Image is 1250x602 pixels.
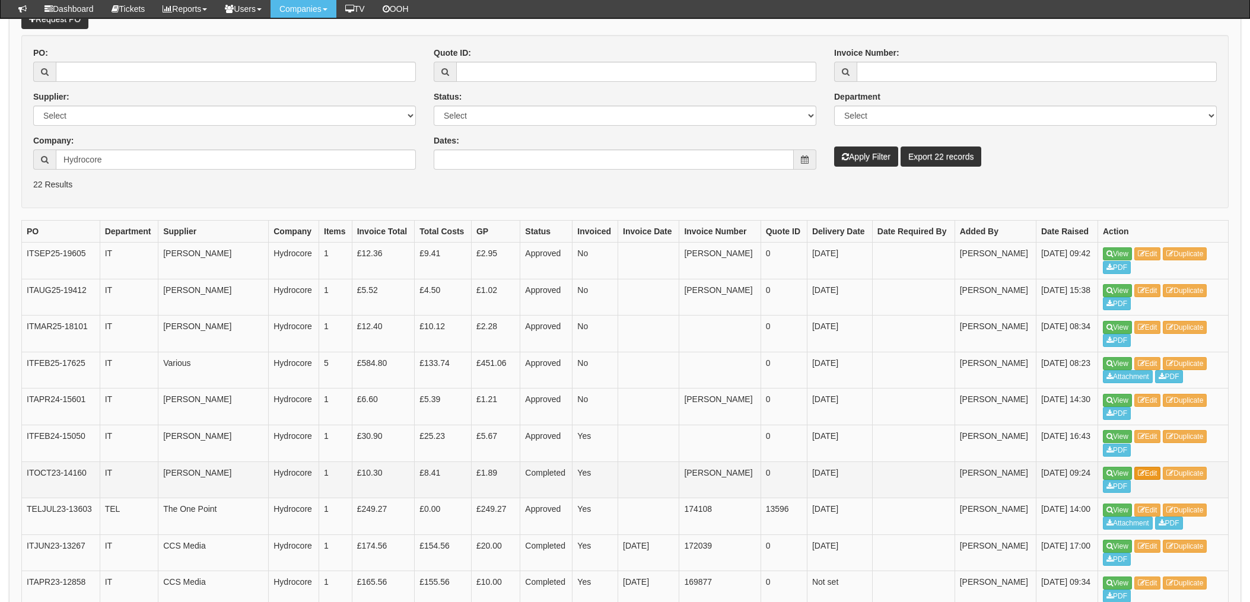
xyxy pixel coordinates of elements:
[33,47,48,59] label: PO:
[1134,284,1161,297] a: Edit
[352,498,415,535] td: £249.27
[1036,316,1098,352] td: [DATE] 08:34
[1134,247,1161,260] a: Edit
[352,221,415,243] th: Invoice Total
[269,279,319,316] td: Hydrocore
[955,279,1036,316] td: [PERSON_NAME]
[807,498,872,535] td: [DATE]
[319,316,352,352] td: 1
[352,388,415,425] td: £6.60
[415,279,472,316] td: £4.50
[100,461,158,498] td: IT
[520,221,572,243] th: Status
[807,425,872,462] td: [DATE]
[1134,504,1161,517] a: Edit
[434,135,459,146] label: Dates:
[22,279,100,316] td: ITAUG25-19412
[319,461,352,498] td: 1
[319,498,352,535] td: 1
[415,243,472,279] td: £9.41
[434,47,471,59] label: Quote ID:
[1103,334,1131,347] a: PDF
[1103,504,1132,517] a: View
[807,388,872,425] td: [DATE]
[520,388,572,425] td: Approved
[269,498,319,535] td: Hydrocore
[33,91,69,103] label: Supplier:
[1155,517,1183,530] a: PDF
[1163,467,1207,480] a: Duplicate
[834,91,880,103] label: Department
[100,316,158,352] td: IT
[352,316,415,352] td: £12.40
[100,388,158,425] td: IT
[1103,407,1131,420] a: PDF
[158,316,269,352] td: [PERSON_NAME]
[22,534,100,571] td: ITJUN23-13267
[1103,321,1132,334] a: View
[1163,540,1207,553] a: Duplicate
[319,534,352,571] td: 1
[352,425,415,462] td: £30.90
[572,316,618,352] td: No
[471,243,520,279] td: £2.95
[22,498,100,535] td: TELJUL23-13603
[955,316,1036,352] td: [PERSON_NAME]
[100,425,158,462] td: IT
[955,221,1036,243] th: Added By
[761,279,807,316] td: 0
[761,461,807,498] td: 0
[955,352,1036,388] td: [PERSON_NAME]
[158,352,269,388] td: Various
[1103,540,1132,553] a: View
[618,221,679,243] th: Invoice Date
[269,221,319,243] th: Company
[22,352,100,388] td: ITFEB25-17625
[955,461,1036,498] td: [PERSON_NAME]
[955,534,1036,571] td: [PERSON_NAME]
[100,221,158,243] th: Department
[1103,553,1131,566] a: PDF
[807,461,872,498] td: [DATE]
[319,221,352,243] th: Items
[352,534,415,571] td: £174.56
[834,47,899,59] label: Invoice Number:
[1163,576,1207,590] a: Duplicate
[1163,504,1207,517] a: Duplicate
[1103,444,1131,457] a: PDF
[761,388,807,425] td: 0
[761,534,807,571] td: 0
[471,221,520,243] th: GP
[520,352,572,388] td: Approved
[572,498,618,535] td: Yes
[1103,394,1132,407] a: View
[1036,279,1098,316] td: [DATE] 15:38
[761,425,807,462] td: 0
[679,388,761,425] td: [PERSON_NAME]
[100,352,158,388] td: IT
[572,461,618,498] td: Yes
[1163,430,1207,443] a: Duplicate
[572,425,618,462] td: Yes
[269,243,319,279] td: Hydrocore
[158,461,269,498] td: [PERSON_NAME]
[520,243,572,279] td: Approved
[415,316,472,352] td: £10.12
[1163,394,1207,407] a: Duplicate
[471,461,520,498] td: £1.89
[679,243,761,279] td: [PERSON_NAME]
[1036,498,1098,535] td: [DATE] 14:00
[471,425,520,462] td: £5.67
[352,352,415,388] td: £584.80
[679,279,761,316] td: [PERSON_NAME]
[761,352,807,388] td: 0
[1103,430,1132,443] a: View
[1036,461,1098,498] td: [DATE] 09:24
[1103,467,1132,480] a: View
[22,243,100,279] td: ITSEP25-19605
[761,221,807,243] th: Quote ID
[807,316,872,352] td: [DATE]
[761,498,807,535] td: 13596
[520,425,572,462] td: Approved
[269,352,319,388] td: Hydrocore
